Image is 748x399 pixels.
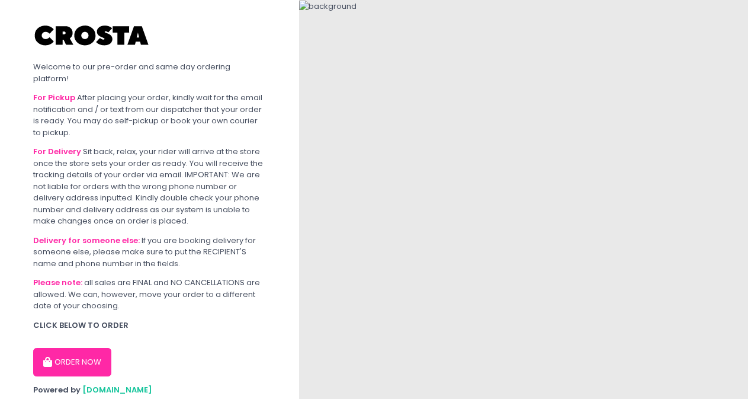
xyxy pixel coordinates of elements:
[33,235,266,270] div: If you are booking delivery for someone else, please make sure to put the RECIPIENT'S name and ph...
[33,18,152,53] img: Crosta Pizzeria
[33,277,82,288] b: Please note:
[33,384,266,396] div: Powered by
[33,277,266,312] div: all sales are FINAL and NO CANCELLATIONS are allowed. We can, however, move your order to a diffe...
[33,235,140,246] b: Delivery for someone else:
[33,320,266,331] div: CLICK BELOW TO ORDER
[33,92,75,103] b: For Pickup
[299,1,357,12] img: background
[33,146,266,227] div: Sit back, relax, your rider will arrive at the store once the store sets your order as ready. You...
[82,384,152,395] a: [DOMAIN_NAME]
[33,61,266,84] div: Welcome to our pre-order and same day ordering platform!
[33,348,111,376] button: ORDER NOW
[33,146,81,157] b: For Delivery
[33,92,266,138] div: After placing your order, kindly wait for the email notification and / or text from our dispatche...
